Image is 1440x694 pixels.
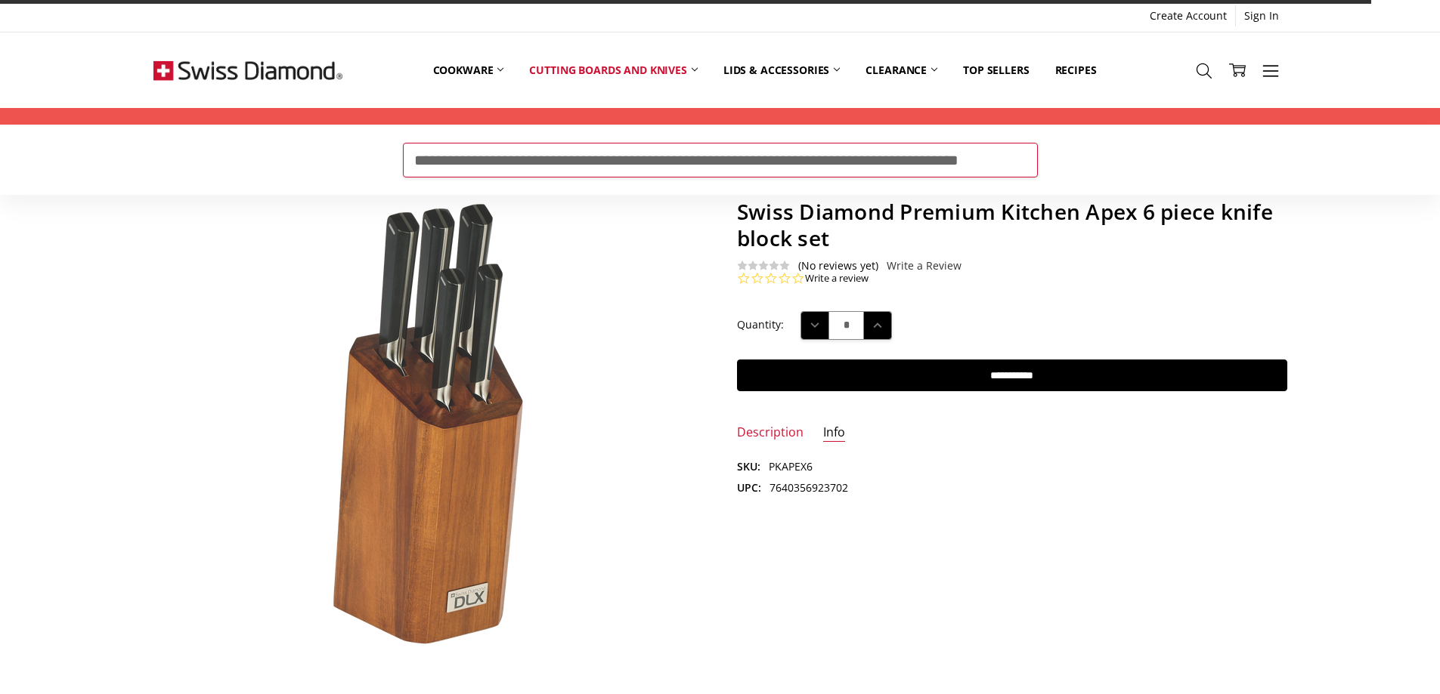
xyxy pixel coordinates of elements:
[420,36,517,103] a: Cookware
[798,260,878,272] span: (No reviews yet)
[1141,5,1235,26] a: Create Account
[770,480,848,496] dd: 7640356923702
[153,32,342,108] img: Free Shipping On Every Order
[823,424,845,442] a: Info
[737,458,760,475] dt: SKU:
[516,36,711,103] a: Cutting boards and knives
[1042,36,1110,103] a: Recipes
[853,36,950,103] a: Clearance
[805,272,869,285] a: Write a review
[737,199,1287,251] h1: Swiss Diamond Premium Kitchen Apex 6 piece knife block set
[769,458,813,475] dd: PKAPEX6
[711,36,853,103] a: Lids & Accessories
[950,36,1042,103] a: Top Sellers
[737,316,784,333] label: Quantity:
[737,424,804,442] a: Description
[737,480,761,496] dt: UPC:
[1236,5,1287,26] a: Sign In
[887,260,962,272] a: Write a Review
